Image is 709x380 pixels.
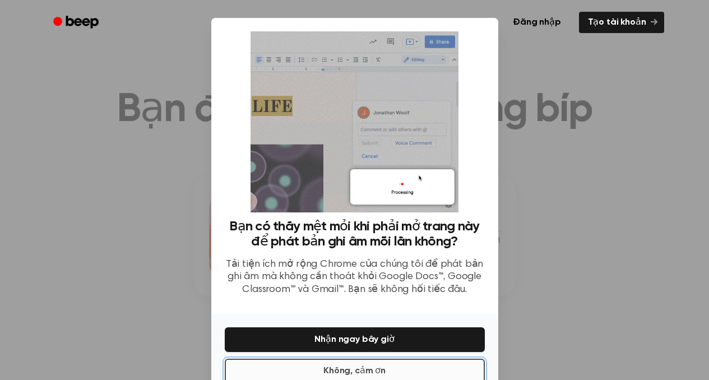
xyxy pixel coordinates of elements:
[513,18,561,27] font: Đăng nhập
[579,12,664,33] a: Tạo tài khoản
[323,367,386,376] font: Không, cảm ơn
[588,18,646,27] font: Tạo tài khoản
[314,335,394,344] font: Nhận ngay bây giờ
[226,259,483,295] font: Tải tiện ích mở rộng Chrome của chúng tôi để phát bản ghi âm mà không cần thoát khỏi Google Docs™...
[502,10,572,35] a: Đăng nhập
[251,31,458,212] img: Tiện ích mở rộng tiếng bíp đang hoạt động
[229,220,479,248] font: Bạn có thấy mệt mỏi khi phải mở trang này để phát bản ghi âm mỗi lần không?
[45,12,109,34] a: Tiếng bíp
[225,327,485,352] button: Nhận ngay bây giờ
